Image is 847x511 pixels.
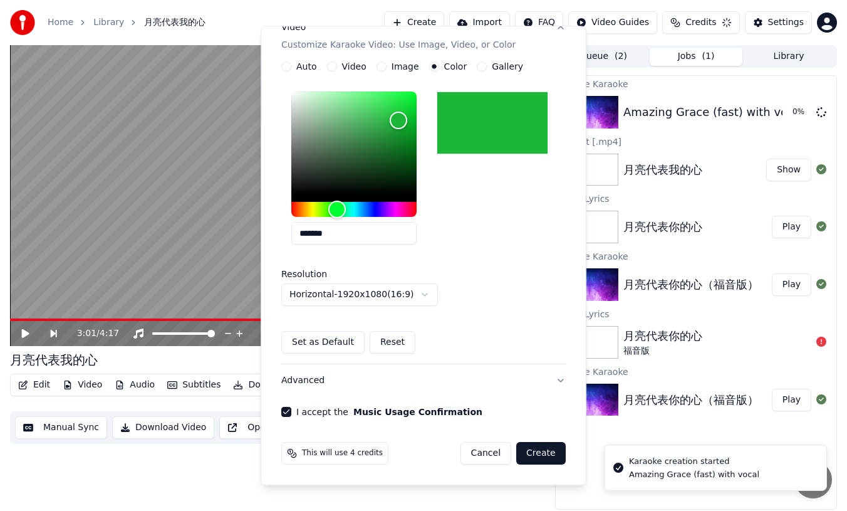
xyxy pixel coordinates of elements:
label: Gallery [492,63,523,71]
label: Auto [296,63,317,71]
button: Cancel [460,443,511,465]
label: I accept the [296,408,482,417]
label: Image [392,63,419,71]
label: Resolution [281,270,407,279]
div: Color [291,92,417,195]
button: VideoCustomize Karaoke Video: Use Image, Video, or Color [281,12,566,62]
button: Reset [370,332,415,354]
button: Set as Default [281,332,365,354]
label: Video [342,63,366,71]
div: Video [281,22,516,52]
button: Create [516,443,566,465]
label: Color [444,63,467,71]
div: Hue [291,203,417,218]
button: Advanced [281,365,566,398]
div: VideoCustomize Karaoke Video: Use Image, Video, or Color [281,62,566,364]
span: This will use 4 credits [302,449,383,459]
button: I accept the [353,408,482,417]
p: Customize Karaoke Video: Use Image, Video, or Color [281,40,516,52]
